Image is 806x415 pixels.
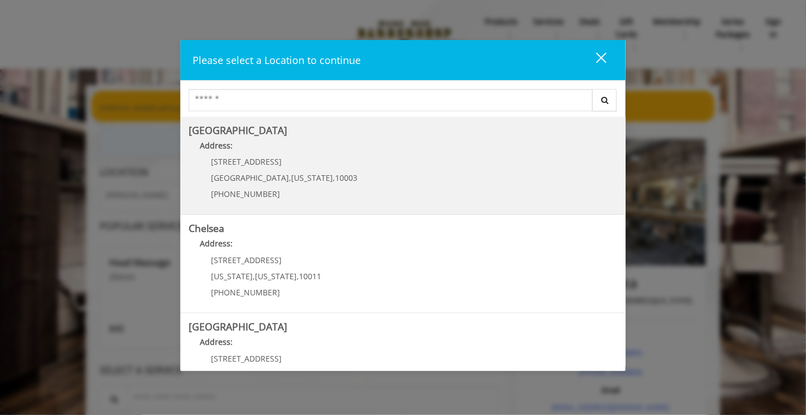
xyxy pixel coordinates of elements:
[200,140,233,151] b: Address:
[193,53,361,67] span: Please select a Location to continue
[211,287,280,298] span: [PHONE_NUMBER]
[253,271,255,281] span: ,
[189,320,287,333] b: [GEOGRAPHIC_DATA]
[299,271,321,281] span: 10011
[289,172,291,183] span: ,
[297,271,299,281] span: ,
[211,271,253,281] span: [US_STATE]
[576,48,613,71] button: close dialog
[211,172,289,183] span: [GEOGRAPHIC_DATA]
[291,172,333,183] span: [US_STATE]
[189,221,224,235] b: Chelsea
[335,172,357,183] span: 10003
[583,52,606,68] div: close dialog
[189,89,593,111] input: Search Center
[189,89,617,117] div: Center Select
[333,172,335,183] span: ,
[200,238,233,249] b: Address:
[211,189,280,199] span: [PHONE_NUMBER]
[598,96,611,104] i: Search button
[189,123,287,137] b: [GEOGRAPHIC_DATA]
[200,337,233,347] b: Address:
[211,156,282,167] span: [STREET_ADDRESS]
[211,255,282,265] span: [STREET_ADDRESS]
[255,271,297,281] span: [US_STATE]
[211,353,282,364] span: [STREET_ADDRESS]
